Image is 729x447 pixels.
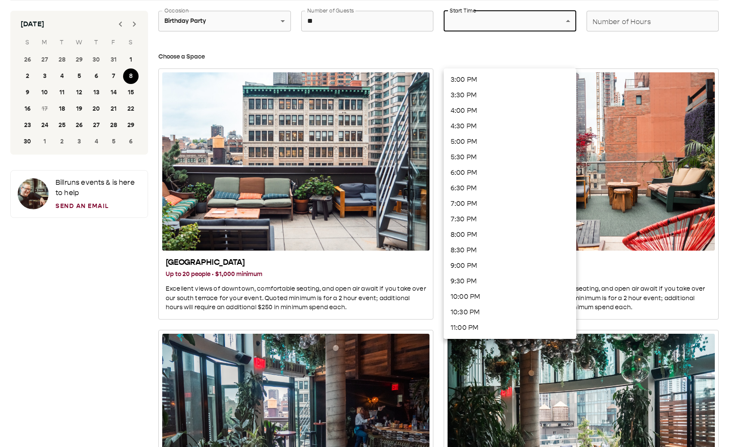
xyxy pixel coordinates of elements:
[444,72,576,87] li: 3:00 PM
[444,196,576,211] li: 7:00 PM
[444,149,576,165] li: 5:30 PM
[444,304,576,320] li: 10:30 PM
[444,258,576,273] li: 9:00 PM
[444,320,576,335] li: 11:00 PM
[444,289,576,304] li: 10:00 PM
[444,87,576,103] li: 3:30 PM
[444,242,576,258] li: 8:30 PM
[444,134,576,149] li: 5:00 PM
[444,165,576,180] li: 6:00 PM
[444,273,576,289] li: 9:30 PM
[444,103,576,118] li: 4:00 PM
[444,118,576,134] li: 4:30 PM
[444,211,576,227] li: 7:30 PM
[444,227,576,242] li: 8:00 PM
[444,180,576,196] li: 6:30 PM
